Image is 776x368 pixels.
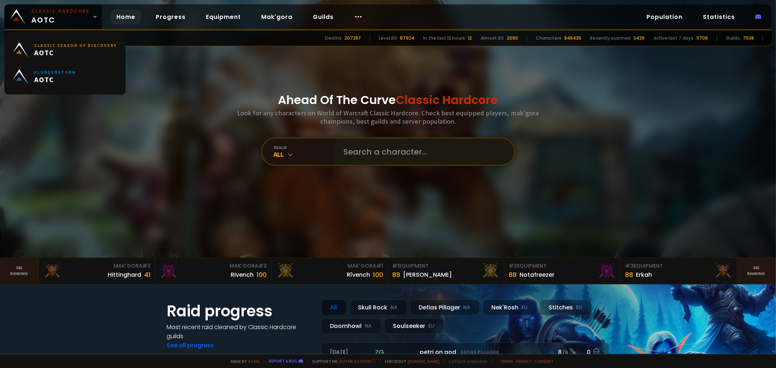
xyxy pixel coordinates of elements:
span: # 3 [142,262,151,269]
div: 3439 [633,35,645,41]
small: NA [391,304,398,311]
div: 7538 [743,35,754,41]
a: #1Equipment89[PERSON_NAME] [388,258,504,284]
a: Terms [500,359,513,364]
span: Classic Hardcore [396,92,498,108]
a: Mak'Gora#3Hittinghard41 [39,258,155,284]
div: 67924 [400,35,414,41]
div: Doomhowl [321,318,381,334]
a: See all progress [167,341,214,349]
span: Support me, [308,359,376,364]
div: Active last 7 days [653,35,693,41]
h1: Ahead Of The Curve [278,91,498,109]
div: Hittinghard [108,270,141,279]
h3: Look for any characters on World of Warcraft Classic Hardcore. Check best equipped players, mak'g... [235,109,542,125]
small: EU [522,304,528,311]
div: Rîvench [347,270,370,279]
a: #3Equipment88Erkah [621,258,737,284]
div: Nek'Rosh [483,300,537,315]
div: 100 [257,270,267,280]
div: Defias Pillager [410,300,480,315]
small: NA [365,323,372,330]
a: Classic HardcoreAOTC [4,4,102,29]
a: Buy me a coffee [340,359,376,364]
div: 2090 [507,35,518,41]
span: Made by [227,359,259,364]
a: #2Equipment88Notafreezer [504,258,621,284]
div: Mak'Gora [276,262,383,270]
a: Report a bug [269,358,298,364]
span: # 1 [376,262,383,269]
small: NA [463,304,471,311]
a: a fan [248,359,259,364]
span: AOTC [34,75,76,84]
a: Seeranking [737,258,776,284]
a: Statistics [697,9,741,24]
a: PlunderstormAOTC [9,63,121,90]
div: Equipment [392,262,500,270]
small: Classic Season of Discovery [34,43,117,48]
span: AOTC [34,48,117,57]
div: Equipment [509,262,616,270]
small: Classic Hardcore [31,8,89,15]
span: # 2 [259,262,267,269]
div: Deaths [325,35,342,41]
div: Rivench [231,270,254,279]
div: Recently scanned [590,35,630,41]
a: Progress [150,9,191,24]
div: 11706 [696,35,708,41]
div: 88 [625,270,633,280]
span: v. d752d5 - production [444,359,488,364]
a: Privacy [516,359,532,364]
span: # 1 [392,262,399,269]
a: Home [111,9,141,24]
small: Plunderstorm [34,69,76,75]
div: 207287 [345,35,361,41]
h4: Most recent raid cleaned by Classic Hardcore guilds [167,323,313,341]
div: 848435 [564,35,581,41]
div: Stitches [540,300,592,315]
div: 100 [373,270,383,280]
div: Soulseeker [384,318,444,334]
a: Mak'Gora#2Rivench100 [155,258,272,284]
span: # 3 [625,262,633,269]
div: All [321,300,346,315]
a: [DATE]zgpetri on godDefias Pillager8 /90 [321,343,609,362]
a: Equipment [200,9,247,24]
div: Equipment [625,262,732,270]
a: Population [641,9,688,24]
small: EU [429,323,435,330]
div: Guilds [726,35,740,41]
a: Mak'gora [255,9,298,24]
a: Consent [535,359,554,364]
a: Mak'Gora#1Rîvench100 [272,258,388,284]
a: Guilds [307,9,339,24]
div: Notafreezer [520,270,554,279]
div: realm [274,145,335,150]
div: Characters [536,35,561,41]
div: Mak'Gora [43,262,151,270]
div: 12 [468,35,472,41]
div: Level 60 [379,35,397,41]
div: 89 [392,270,400,280]
small: EU [576,304,582,311]
h1: Raid progress [167,300,313,323]
div: Erkah [636,270,652,279]
a: [DOMAIN_NAME] [408,359,440,364]
div: All [274,150,335,159]
div: Skull Rock [349,300,407,315]
div: Mak'Gora [160,262,267,270]
div: In the last 12 hours [423,35,465,41]
input: Search a character... [339,139,505,165]
span: AOTC [31,8,89,25]
div: 88 [509,270,517,280]
div: 41 [144,270,151,280]
a: Classic Season of DiscoveryAOTC [9,36,121,63]
div: Almost 60 [481,35,504,41]
span: Checkout [380,359,440,364]
div: [PERSON_NAME] [403,270,452,279]
span: # 2 [509,262,517,269]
